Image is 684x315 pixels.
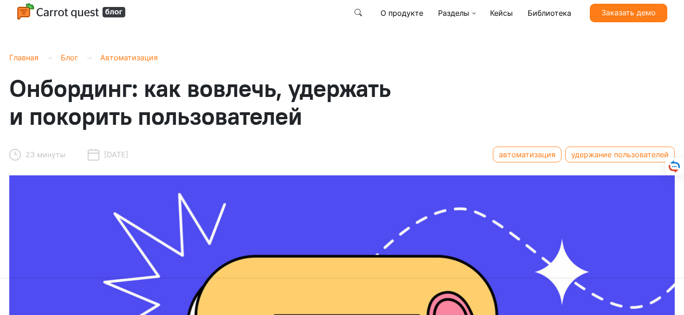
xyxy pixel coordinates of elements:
div: [DATE] [88,145,129,164]
a: Кейсы [486,4,516,22]
img: Carrot quest [17,3,126,21]
a: автоматизация [493,147,561,162]
a: Блог [61,53,78,62]
a: Библиотека [524,4,575,22]
a: Главная [9,53,39,62]
a: Автоматизация [100,53,158,62]
a: удержание пользователей [565,147,675,162]
a: Заказать демо [590,4,667,22]
a: Разделы [434,4,479,22]
span: Онбординг: как вовлечь, удержать и покорить пользователей [9,73,391,131]
a: О продукте [377,4,427,22]
div: 23 минуты [9,145,65,164]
